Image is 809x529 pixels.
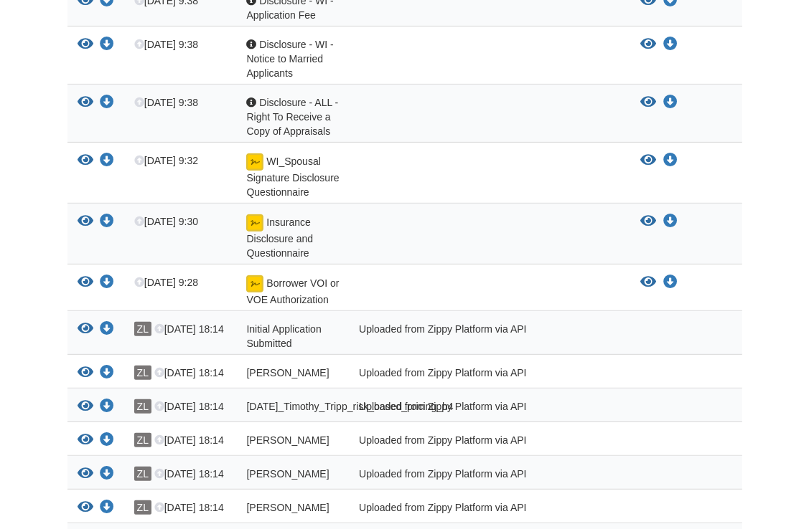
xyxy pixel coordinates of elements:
[100,277,114,289] a: Download Borrower VOI or VOE Authorization
[246,275,263,292] img: Document fully signed
[640,37,656,52] button: View Disclosure - WI - Notice to Married Applicants
[134,366,151,380] span: ZL
[348,433,630,452] div: Uploaded from Zippy Platform via API
[246,323,321,349] span: Initial Application Submitted
[134,399,151,414] span: ZL
[134,500,151,515] span: ZL
[663,39,678,50] a: Download Disclosure - WI - Notice to Married Applicants
[246,153,263,171] img: Document fully signed
[640,275,656,290] button: View Borrower VOI or VOE Authorization
[134,39,198,50] span: [DATE] 9:38
[640,95,656,110] button: View Disclosure - ALL - Right To Receive a Copy of Appraisals
[78,433,94,448] button: View Timothy_Tripp_privacy_notice
[100,502,114,514] a: Download Timothy_Tripp_esign_consent
[154,502,224,513] span: [DATE] 18:14
[246,434,329,446] span: [PERSON_NAME]
[246,216,313,259] span: Insurance Disclosure and Questionnaire
[246,468,329,480] span: [PERSON_NAME]
[663,97,678,108] a: Download Disclosure - ALL - Right To Receive a Copy of Appraisals
[246,401,453,412] span: [DATE]_Timothy_Tripp_risk_based_pricing_h4
[78,214,94,229] button: View Insurance Disclosure and Questionnaire
[246,156,339,198] span: WI_Spousal Signature Disclosure Questionnaire
[246,367,329,378] span: [PERSON_NAME]
[100,324,114,335] a: Download Initial Application Submitted
[246,97,338,137] span: Disclosure - ALL - Right To Receive a Copy of Appraisals
[246,214,263,232] img: Document fully signed
[246,502,329,513] span: [PERSON_NAME]
[78,95,94,110] button: View Disclosure - ALL - Right To Receive a Copy of Appraisals
[78,275,94,290] button: View Borrower VOI or VOE Authorization
[348,399,630,418] div: Uploaded from Zippy Platform via API
[348,366,630,384] div: Uploaded from Zippy Platform via API
[154,468,224,480] span: [DATE] 18:14
[134,155,198,166] span: [DATE] 9:32
[100,97,114,109] a: Download Disclosure - ALL - Right To Receive a Copy of Appraisals
[78,37,94,52] button: View Disclosure - WI - Notice to Married Applicants
[348,322,630,351] div: Uploaded from Zippy Platform via API
[78,399,94,414] button: View 09-23-2025_Timothy_Tripp_risk_based_pricing_h4
[134,216,198,227] span: [DATE] 9:30
[78,153,94,168] button: View WI_Spousal Signature Disclosure Questionnaire
[100,368,114,379] a: Download Timothy_Tripp_sms_consent
[154,434,224,446] span: [DATE] 18:14
[78,322,94,337] button: View Initial Application Submitted
[100,39,114,51] a: Download Disclosure - WI - Notice to Married Applicants
[78,500,94,515] button: View Timothy_Tripp_esign_consent
[78,366,94,381] button: View Timothy_Tripp_sms_consent
[78,467,94,482] button: View Timothy_Tripp_terms_of_use
[100,401,114,413] a: Download 09-23-2025_Timothy_Tripp_risk_based_pricing_h4
[663,277,678,288] a: Download Borrower VOI or VOE Authorization
[154,401,224,412] span: [DATE] 18:14
[100,469,114,480] a: Download Timothy_Tripp_terms_of_use
[134,277,198,288] span: [DATE] 9:28
[154,367,224,378] span: [DATE] 18:14
[246,277,339,305] span: Borrower VOI or VOE Authorization
[640,153,656,168] button: View WI_Spousal Signature Disclosure Questionnaire
[134,322,151,336] span: ZL
[100,216,114,228] a: Download Insurance Disclosure and Questionnaire
[134,97,198,108] span: [DATE] 9:38
[134,433,151,447] span: ZL
[100,156,114,167] a: Download WI_Spousal Signature Disclosure Questionnaire
[348,467,630,485] div: Uploaded from Zippy Platform via API
[640,214,656,229] button: View Insurance Disclosure and Questionnaire
[134,467,151,481] span: ZL
[154,323,224,335] span: [DATE] 18:14
[246,39,333,79] span: Disclosure - WI - Notice to Married Applicants
[100,435,114,447] a: Download Timothy_Tripp_privacy_notice
[663,216,678,227] a: Download Insurance Disclosure and Questionnaire
[348,500,630,519] div: Uploaded from Zippy Platform via API
[663,155,678,166] a: Download WI_Spousal Signature Disclosure Questionnaire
